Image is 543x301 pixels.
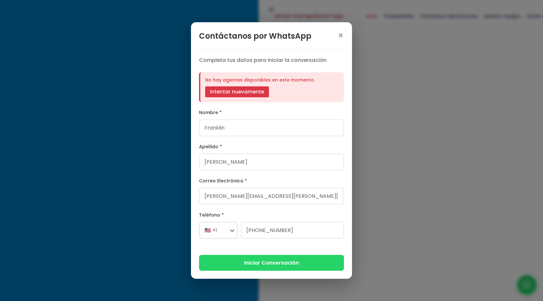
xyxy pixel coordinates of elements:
[199,177,344,185] label: Correo Electrónico *
[199,143,344,151] label: Apellido *
[199,72,344,102] div: No hay agentes disponibles en este momento.
[199,211,344,219] label: Teléfono *
[199,255,344,271] button: Iniciar Conversación
[199,30,311,42] h3: Contáctanos por WhatsApp
[199,109,344,117] label: Nombre *
[338,31,344,40] span: ×
[199,56,344,64] p: Completa tus datos para iniciar la conversación
[241,222,344,239] input: 123-456-7890
[205,86,269,97] button: Intentar nuevamente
